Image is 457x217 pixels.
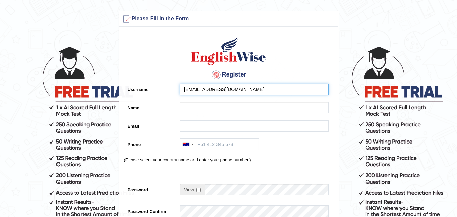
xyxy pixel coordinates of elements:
[124,157,333,163] p: (Please select your country name and enter your phone number.)
[124,205,177,215] label: Password Confirm
[124,102,177,111] label: Name
[124,120,177,129] label: Email
[124,84,177,93] label: Username
[124,184,177,193] label: Password
[180,139,196,150] div: Australia: +61
[180,138,259,150] input: +61 412 345 678
[196,188,201,192] input: Show/Hide Password
[124,138,177,148] label: Phone
[124,69,333,80] h4: Register
[190,36,267,66] img: Logo of English Wise create a new account for intelligent practice with AI
[121,14,337,24] h3: Please Fill in the Form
